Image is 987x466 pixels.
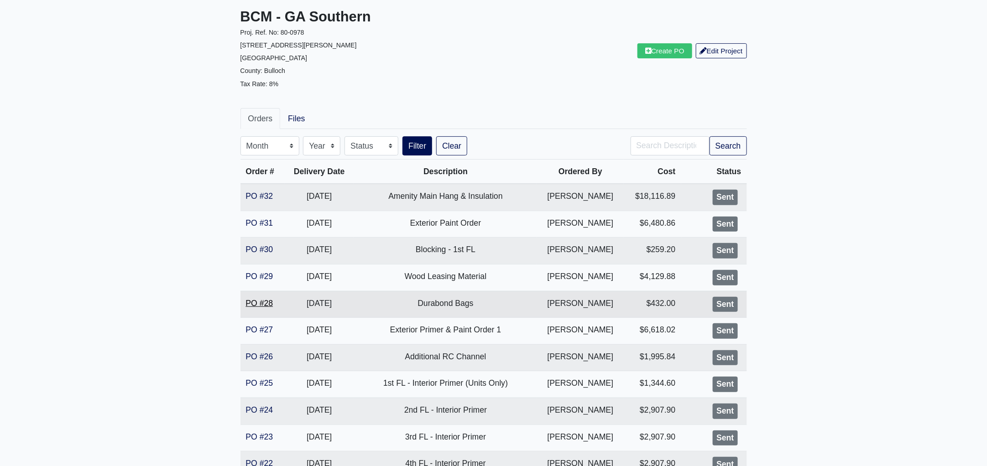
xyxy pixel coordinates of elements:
[624,318,681,345] td: $6,618.02
[354,318,537,345] td: Exterior Primer & Paint Order 1
[240,54,308,62] small: [GEOGRAPHIC_DATA]
[713,190,737,205] div: Sent
[537,318,623,345] td: [PERSON_NAME]
[713,404,737,419] div: Sent
[624,160,681,184] th: Cost
[537,160,623,184] th: Ordered By
[624,211,681,238] td: $6,480.86
[537,211,623,238] td: [PERSON_NAME]
[537,264,623,291] td: [PERSON_NAME]
[537,425,623,451] td: [PERSON_NAME]
[246,218,273,228] a: PO #31
[624,425,681,451] td: $2,907.90
[240,108,281,129] a: Orders
[240,9,487,26] h3: BCM - GA Southern
[713,323,737,339] div: Sent
[285,425,354,451] td: [DATE]
[246,272,273,281] a: PO #29
[713,430,737,446] div: Sent
[285,318,354,345] td: [DATE]
[285,264,354,291] td: [DATE]
[285,160,354,184] th: Delivery Date
[285,398,354,425] td: [DATE]
[713,217,737,232] div: Sent
[537,238,623,264] td: [PERSON_NAME]
[240,41,357,49] small: [STREET_ADDRESS][PERSON_NAME]
[624,344,681,371] td: $1,995.84
[246,405,273,414] a: PO #24
[354,160,537,184] th: Description
[285,238,354,264] td: [DATE]
[246,192,273,201] a: PO #32
[713,243,737,259] div: Sent
[354,211,537,238] td: Exterior Paint Order
[240,160,285,184] th: Order #
[246,299,273,308] a: PO #28
[624,184,681,211] td: $18,116.89
[696,43,747,58] a: Edit Project
[240,80,279,88] small: Tax Rate: 8%
[280,108,313,129] a: Files
[637,43,692,58] a: Create PO
[285,184,354,211] td: [DATE]
[624,398,681,425] td: $2,907.90
[354,291,537,318] td: Durabond Bags
[713,297,737,312] div: Sent
[631,136,710,155] input: Search
[537,398,623,425] td: [PERSON_NAME]
[436,136,467,155] a: Clear
[402,136,432,155] button: Filter
[713,377,737,392] div: Sent
[354,398,537,425] td: 2nd FL - Interior Primer
[710,136,747,155] button: Search
[246,325,273,334] a: PO #27
[537,344,623,371] td: [PERSON_NAME]
[537,291,623,318] td: [PERSON_NAME]
[624,371,681,398] td: $1,344.60
[246,245,273,254] a: PO #30
[624,264,681,291] td: $4,129.88
[240,67,286,74] small: County: Bulloch
[246,352,273,361] a: PO #26
[246,378,273,388] a: PO #25
[354,371,537,398] td: 1st FL - Interior Primer (Units Only)
[285,211,354,238] td: [DATE]
[354,264,537,291] td: Wood Leasing Material
[624,291,681,318] td: $432.00
[285,291,354,318] td: [DATE]
[537,184,623,211] td: [PERSON_NAME]
[354,425,537,451] td: 3rd FL - Interior Primer
[713,270,737,285] div: Sent
[240,29,304,36] small: Proj. Ref. No: 80-0978
[681,160,747,184] th: Status
[713,350,737,366] div: Sent
[624,238,681,264] td: $259.20
[354,184,537,211] td: Amenity Main Hang & Insulation
[354,344,537,371] td: Additional RC Channel
[246,432,273,441] a: PO #23
[285,371,354,398] td: [DATE]
[285,344,354,371] td: [DATE]
[537,371,623,398] td: [PERSON_NAME]
[354,238,537,264] td: Blocking - 1st FL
